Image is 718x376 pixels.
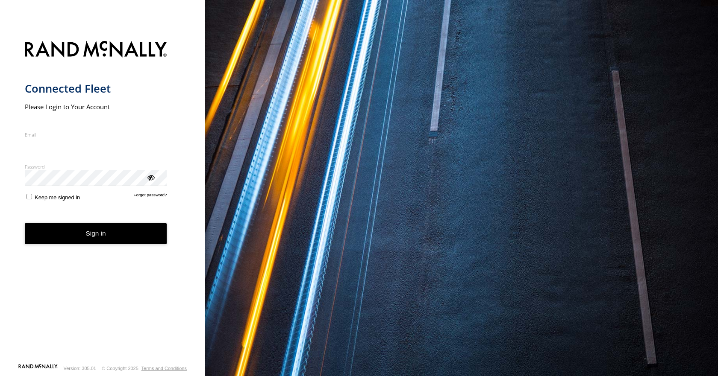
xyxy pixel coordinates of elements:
label: Email [25,131,167,138]
span: Keep me signed in [35,194,80,201]
a: Forgot password? [134,192,167,201]
div: ViewPassword [146,173,155,181]
form: main [25,36,181,363]
a: Terms and Conditions [141,366,187,371]
h2: Please Login to Your Account [25,102,167,111]
div: © Copyright 2025 - [102,366,187,371]
label: Password [25,163,167,170]
h1: Connected Fleet [25,82,167,96]
a: Visit our Website [18,364,58,373]
div: Version: 305.01 [64,366,96,371]
input: Keep me signed in [26,194,32,199]
img: Rand McNally [25,39,167,61]
button: Sign in [25,223,167,244]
